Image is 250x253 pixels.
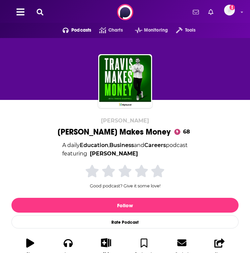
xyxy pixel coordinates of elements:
button: open menu [55,25,92,36]
span: and [134,142,144,148]
span: Tools [185,26,196,35]
span: , [108,142,109,148]
a: Education [80,142,108,148]
img: User Profile [224,5,235,15]
div: Rate Podcast [11,215,239,228]
span: 68 [176,128,193,136]
button: open menu [127,25,168,36]
a: Show notifications dropdown [206,6,216,18]
a: Business [109,142,134,148]
span: Charts [108,26,123,35]
div: A daily podcast [62,141,188,158]
div: Good podcast? Give it some love! [75,164,176,188]
a: Charts [91,25,122,36]
button: open menu [168,25,195,36]
span: Monitoring [144,26,168,35]
a: Travis Chappell [90,149,138,158]
span: Logged in as megcassidy [224,5,235,15]
span: Podcasts [71,26,91,35]
img: Podchaser - Follow, Share and Rate Podcasts [117,4,133,20]
span: [PERSON_NAME] [101,117,149,124]
img: Travis Makes Money [99,55,151,107]
a: Logged in as megcassidy [224,5,239,20]
a: 68 [173,128,193,136]
span: featuring [62,149,188,158]
a: Show notifications dropdown [190,6,202,18]
button: Follow [11,198,239,213]
a: Careers [144,142,166,148]
svg: Add a profile image [229,5,235,10]
span: Good podcast? Give it some love! [90,183,160,188]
